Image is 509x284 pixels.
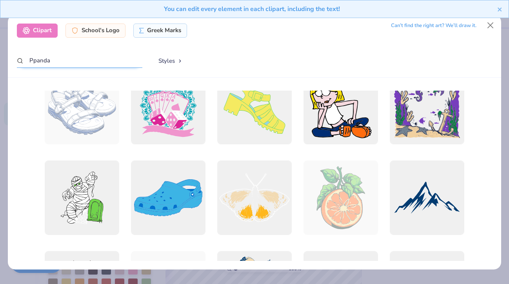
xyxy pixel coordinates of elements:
div: Can’t find the right art? We’ll draw it. [391,19,476,33]
button: Styles [150,53,191,68]
button: close [497,4,503,14]
button: Close [483,18,498,33]
div: You can edit every element in each clipart, including the text! [6,4,497,14]
div: School's Logo [65,24,125,38]
div: Clipart [17,24,58,38]
div: Greek Marks [133,24,187,38]
input: Search by name [17,53,142,68]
